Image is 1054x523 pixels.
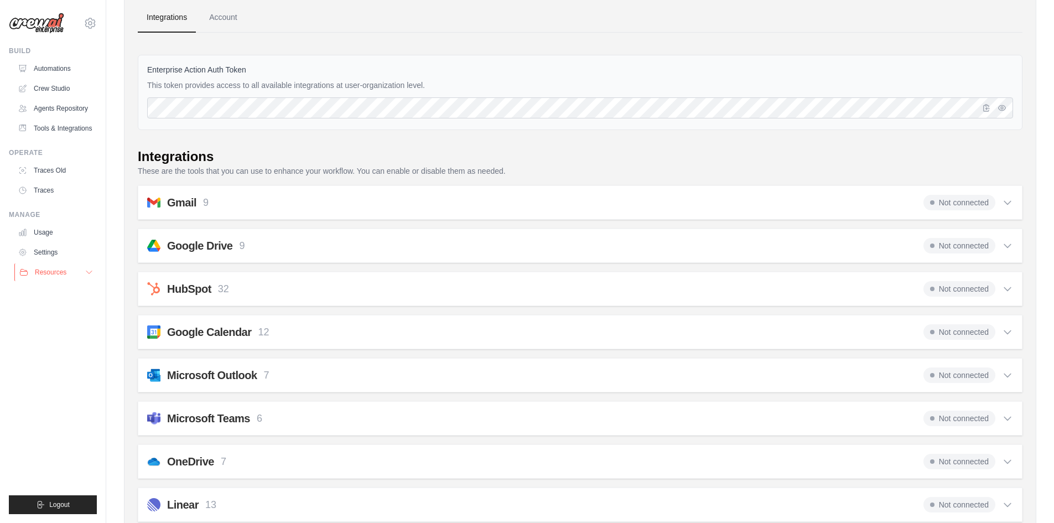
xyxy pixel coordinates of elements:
[13,244,97,261] a: Settings
[205,498,216,512] p: 13
[167,238,232,253] h2: Google Drive
[147,196,160,209] img: gmail.svg
[203,195,209,210] p: 9
[258,325,269,340] p: 12
[923,497,995,512] span: Not connected
[9,210,97,219] div: Manage
[923,367,995,383] span: Not connected
[923,411,995,426] span: Not connected
[35,268,66,277] span: Resources
[147,239,160,252] img: googledrive.svg
[923,324,995,340] span: Not connected
[14,263,98,281] button: Resources
[147,498,160,511] img: linear.svg
[167,281,211,297] h2: HubSpot
[9,46,97,55] div: Build
[218,282,229,297] p: 32
[13,182,97,199] a: Traces
[9,495,97,514] button: Logout
[13,80,97,97] a: Crew Studio
[923,454,995,469] span: Not connected
[923,238,995,253] span: Not connected
[167,195,196,210] h2: Gmail
[138,165,1022,177] p: These are the tools that you can use to enhance your workflow. You can enable or disable them as ...
[13,120,97,137] a: Tools & Integrations
[49,500,70,509] span: Logout
[147,325,160,339] img: googleCalendar.svg
[147,455,160,468] img: onedrive.svg
[257,411,262,426] p: 6
[147,369,160,382] img: outlook.svg
[147,64,1013,75] label: Enterprise Action Auth Token
[923,195,995,210] span: Not connected
[167,454,214,469] h2: OneDrive
[147,282,160,296] img: hubspot.svg
[13,162,97,179] a: Traces Old
[138,3,196,33] a: Integrations
[9,13,64,34] img: Logo
[147,412,160,425] img: microsoftTeams.svg
[9,148,97,157] div: Operate
[167,367,257,383] h2: Microsoft Outlook
[239,239,245,253] p: 9
[200,3,246,33] a: Account
[923,281,995,297] span: Not connected
[13,224,97,241] a: Usage
[167,324,252,340] h2: Google Calendar
[147,80,1013,91] p: This token provides access to all available integrations at user-organization level.
[167,411,250,426] h2: Microsoft Teams
[13,100,97,117] a: Agents Repository
[221,454,226,469] p: 7
[167,497,199,512] h2: Linear
[13,60,97,77] a: Automations
[138,148,214,165] div: Integrations
[264,368,269,383] p: 7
